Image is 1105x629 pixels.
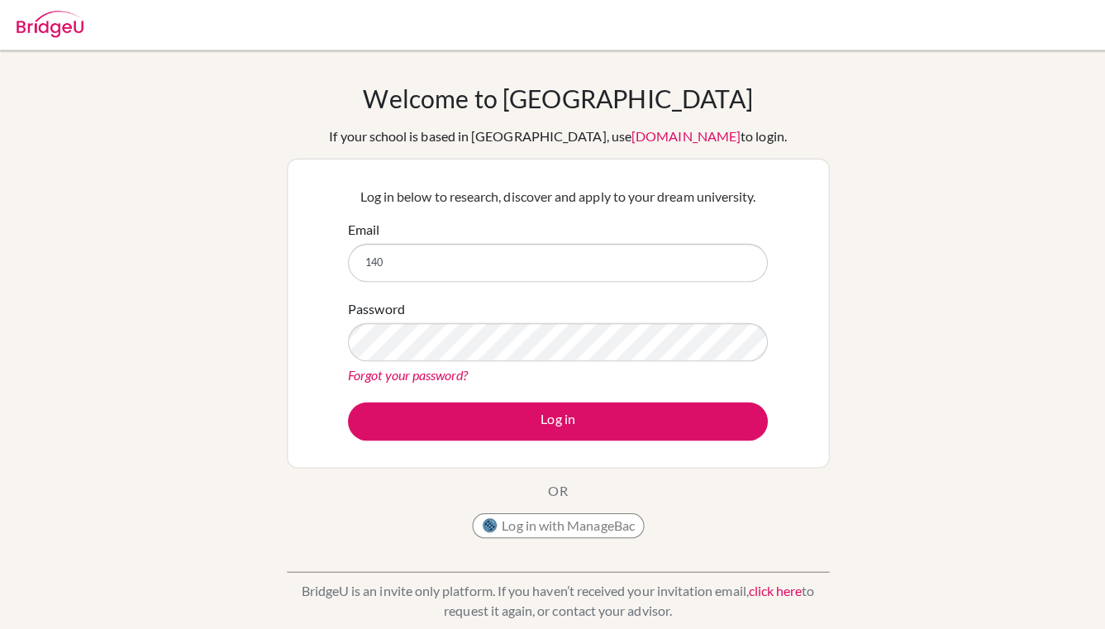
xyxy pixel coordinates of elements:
[741,577,794,593] a: click here
[543,476,562,496] p: OR
[326,125,779,145] div: If your school is based in [GEOGRAPHIC_DATA], use to login.
[626,126,734,142] a: [DOMAIN_NAME]
[284,575,822,615] p: BridgeU is an invite only platform. If you haven’t received your invitation email, to request it ...
[468,508,638,533] button: Log in with ManageBac
[345,296,401,316] label: Password
[345,364,464,379] a: Forgot your password?
[345,185,760,205] p: Log in below to research, discover and apply to your dream university.
[345,217,376,237] label: Email
[17,11,83,37] img: Bridge-U
[345,398,760,436] button: Log in
[360,83,745,112] h1: Welcome to [GEOGRAPHIC_DATA]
